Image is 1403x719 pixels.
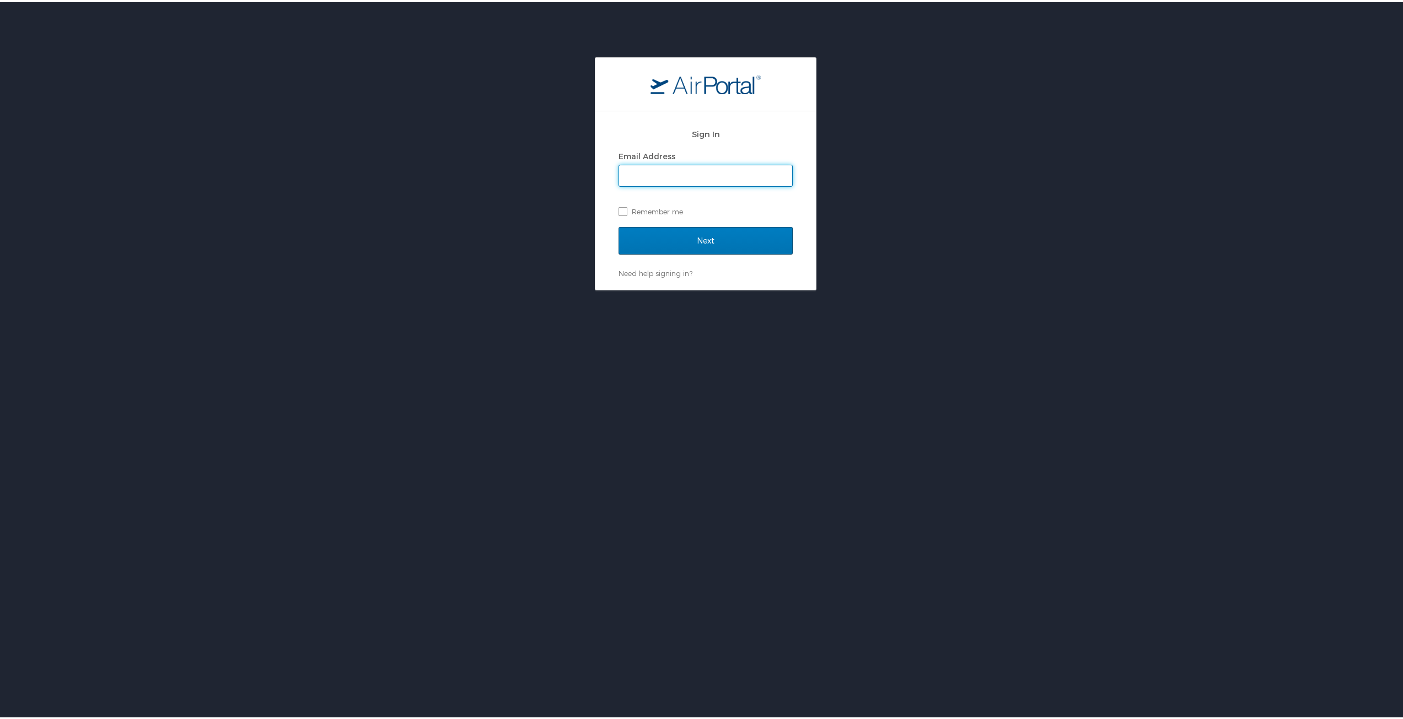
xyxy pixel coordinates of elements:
[619,201,793,218] label: Remember me
[651,72,761,92] img: logo
[619,225,793,252] input: Next
[619,267,692,275] a: Need help signing in?
[619,126,793,138] h2: Sign In
[619,149,675,159] label: Email Address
